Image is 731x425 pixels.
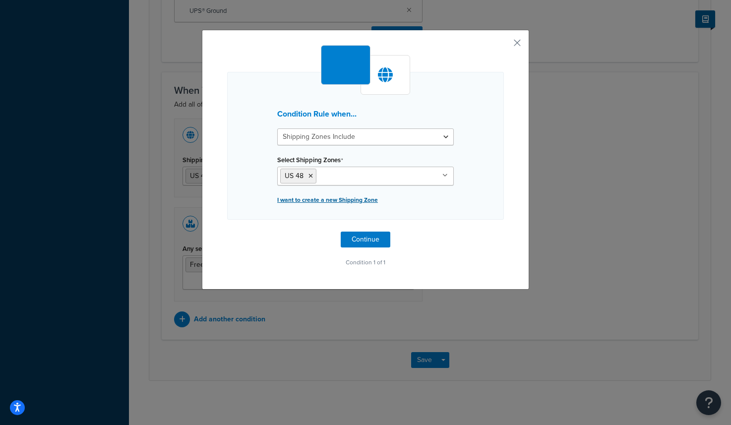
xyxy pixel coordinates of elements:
label: Select Shipping Zones [277,156,343,164]
p: I want to create a new Shipping Zone [277,193,454,207]
span: US 48 [285,171,304,181]
p: Condition 1 of 1 [227,255,504,269]
h3: Condition Rule when... [277,110,454,119]
button: Continue [341,232,390,247]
